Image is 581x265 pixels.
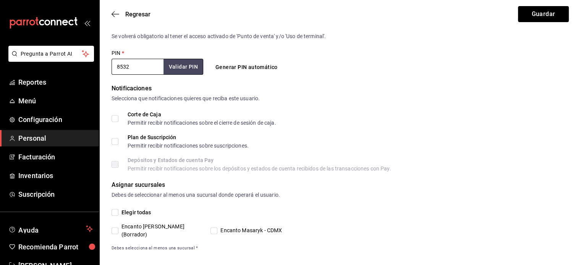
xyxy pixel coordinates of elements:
span: Reportes [18,77,93,87]
div: Permitir recibir notificaciones sobre los depósitos y estados de cuenta recibidos de las transacc... [128,166,391,171]
span: Encanto Masaryk - CDMX [217,226,282,234]
span: Elegir todas [118,209,151,217]
button: open_drawer_menu [84,20,90,26]
div: Depósitos y Estados de cuenta Pay [128,157,391,163]
input: 3 a 6 dígitos [112,59,163,75]
span: Recomienda Parrot [18,242,93,252]
span: Pregunta a Parrot AI [21,50,82,58]
span: Configuración [18,114,93,125]
span: Debes selecciona al menos una sucursal * [112,245,569,252]
span: Suscripción [18,189,93,199]
div: Asignar sucursales [112,180,569,190]
div: Se volverá obligatorio al tener el acceso activado de 'Punto de venta' y/o 'Uso de terminal'. [112,32,569,40]
div: Permitir recibir notificaciones sobre el cierre de sesión de caja. [128,120,276,125]
span: Personal [18,133,93,143]
label: PIN [112,50,124,56]
span: Inventarios [18,170,93,181]
button: Generar PIN automático [212,60,281,74]
button: Pregunta a Parrot AI [8,46,94,62]
div: Corte de Caja [128,112,276,117]
div: Permitir recibir notificaciones sobre suscripciones. [128,143,249,148]
button: Guardar [518,6,569,22]
a: Pregunta a Parrot AI [5,55,94,63]
div: Plan de Suscripción [128,135,249,140]
span: Facturación [18,152,93,162]
div: Selecciona que notificaciones quieres que reciba este usuario. [112,95,569,103]
button: Validar PIN [163,59,203,75]
span: Menú [18,96,93,106]
span: Encanto [PERSON_NAME] (Borrador) [118,223,201,239]
div: Debes de seleccionar al menos una sucursal donde operará el usuario. [112,191,569,199]
span: Ayuda [18,224,83,233]
button: Regresar [112,11,151,18]
span: Regresar [125,11,151,18]
div: Notificaciones [112,84,569,93]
